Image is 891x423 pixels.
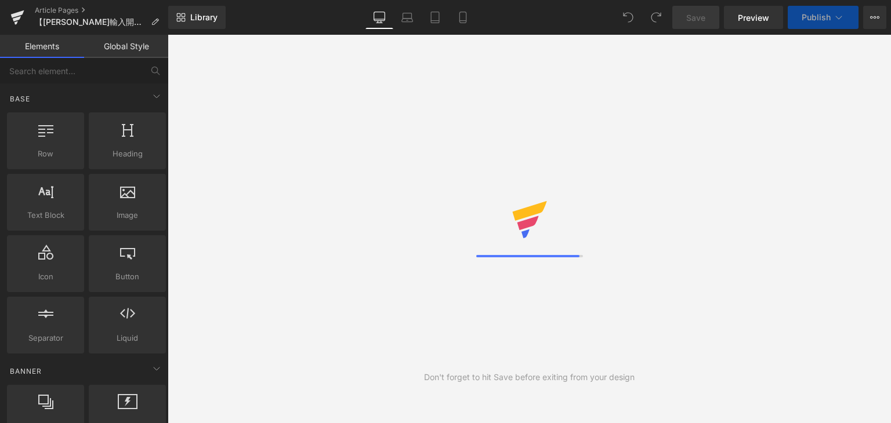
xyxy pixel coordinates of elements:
a: Global Style [84,35,168,58]
span: Liquid [92,332,162,344]
span: Text Block [10,209,81,221]
span: Preview [738,12,769,24]
span: Button [92,271,162,283]
span: Banner [9,366,43,377]
a: Preview [724,6,783,29]
button: More [863,6,886,29]
a: Mobile [449,6,477,29]
span: Separator [10,332,81,344]
span: Image [92,209,162,221]
div: Don't forget to hit Save before exiting from your design [424,371,635,384]
span: 【[PERSON_NAME]輸入開始】ビールに寄り添う美しい泡が物語るいくつもの調和『Foam Brewers』[DATE]中旬出荷予定 [35,17,146,27]
span: Row [10,148,81,160]
span: Icon [10,271,81,283]
span: Base [9,93,31,104]
span: Library [190,12,218,23]
a: Laptop [393,6,421,29]
a: New Library [168,6,226,29]
span: Publish [802,13,831,22]
button: Redo [644,6,668,29]
span: Heading [92,148,162,160]
a: Tablet [421,6,449,29]
button: Undo [617,6,640,29]
a: Article Pages [35,6,168,15]
a: Desktop [365,6,393,29]
span: Save [686,12,705,24]
button: Publish [788,6,859,29]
